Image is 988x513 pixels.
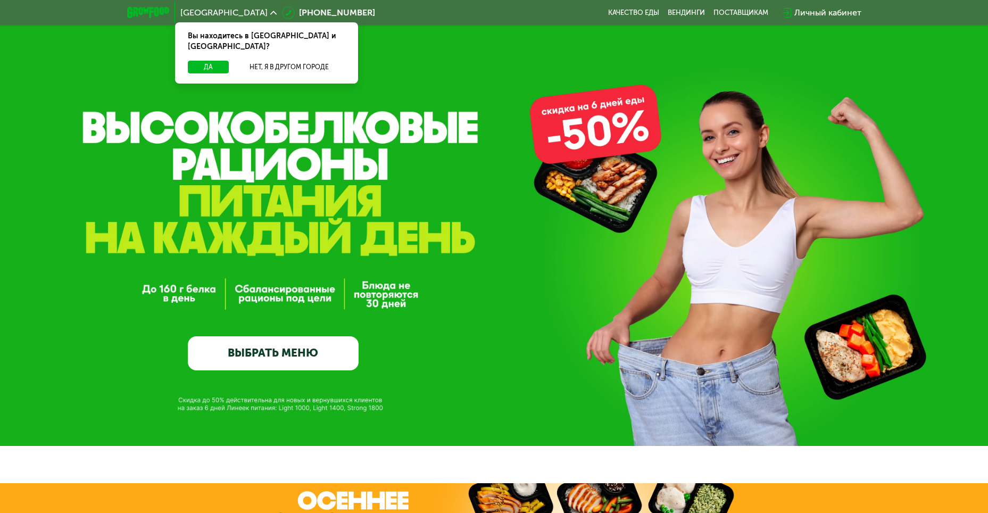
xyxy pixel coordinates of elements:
span: [GEOGRAPHIC_DATA] [180,9,268,17]
button: Нет, я в другом городе [233,61,345,73]
a: [PHONE_NUMBER] [282,6,375,19]
div: поставщикам [713,9,768,17]
a: Качество еды [608,9,659,17]
button: Да [188,61,229,73]
a: ВЫБРАТЬ МЕНЮ [188,336,359,370]
div: Личный кабинет [794,6,861,19]
div: Вы находитесь в [GEOGRAPHIC_DATA] и [GEOGRAPHIC_DATA]? [175,22,358,61]
a: Вендинги [668,9,705,17]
